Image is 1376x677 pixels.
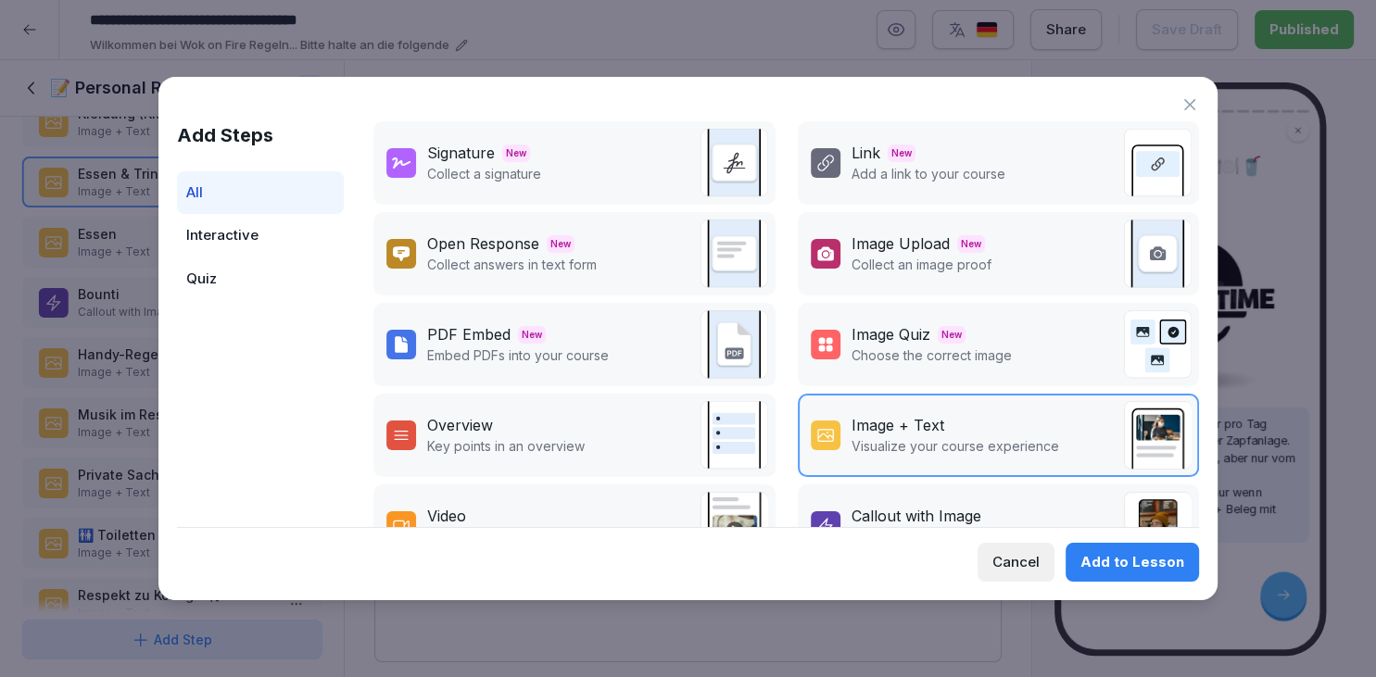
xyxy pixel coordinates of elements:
[518,326,546,344] span: New
[700,219,768,288] img: text_response.svg
[852,505,981,527] div: Callout with Image
[700,492,768,560] img: video.png
[852,232,950,255] div: Image Upload
[700,129,768,197] img: signature.svg
[427,436,585,456] p: Key points in an overview
[427,414,493,436] div: Overview
[1080,552,1184,572] div: Add to Lesson
[427,323,511,345] div: PDF Embed
[1066,543,1199,582] button: Add to Lesson
[427,345,609,365] p: Embed PDFs into your course
[547,235,574,253] span: New
[978,543,1054,582] button: Cancel
[852,164,1005,183] p: Add a link to your course
[852,436,1059,456] p: Visualize your course experience
[938,326,966,344] span: New
[427,164,541,183] p: Collect a signature
[852,414,944,436] div: Image + Text
[502,144,530,162] span: New
[957,235,985,253] span: New
[992,552,1040,572] div: Cancel
[852,323,930,345] div: Image Quiz
[1123,492,1192,560] img: callout.png
[177,214,344,257] div: Interactive
[427,142,495,164] div: Signature
[177,171,344,215] div: All
[888,144,915,162] span: New
[1123,401,1192,470] img: text_image.png
[427,255,597,274] p: Collect answers in text form
[700,310,768,379] img: pdf_embed.svg
[427,505,466,527] div: Video
[1123,310,1192,379] img: image_quiz.svg
[427,232,539,255] div: Open Response
[177,121,344,149] h1: Add Steps
[1123,129,1192,197] img: link.svg
[177,257,344,301] div: Quiz
[852,142,880,164] div: Link
[700,401,768,470] img: overview.svg
[1123,219,1192,288] img: image_upload.svg
[852,345,1012,365] p: Choose the correct image
[852,255,991,274] p: Collect an image proof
